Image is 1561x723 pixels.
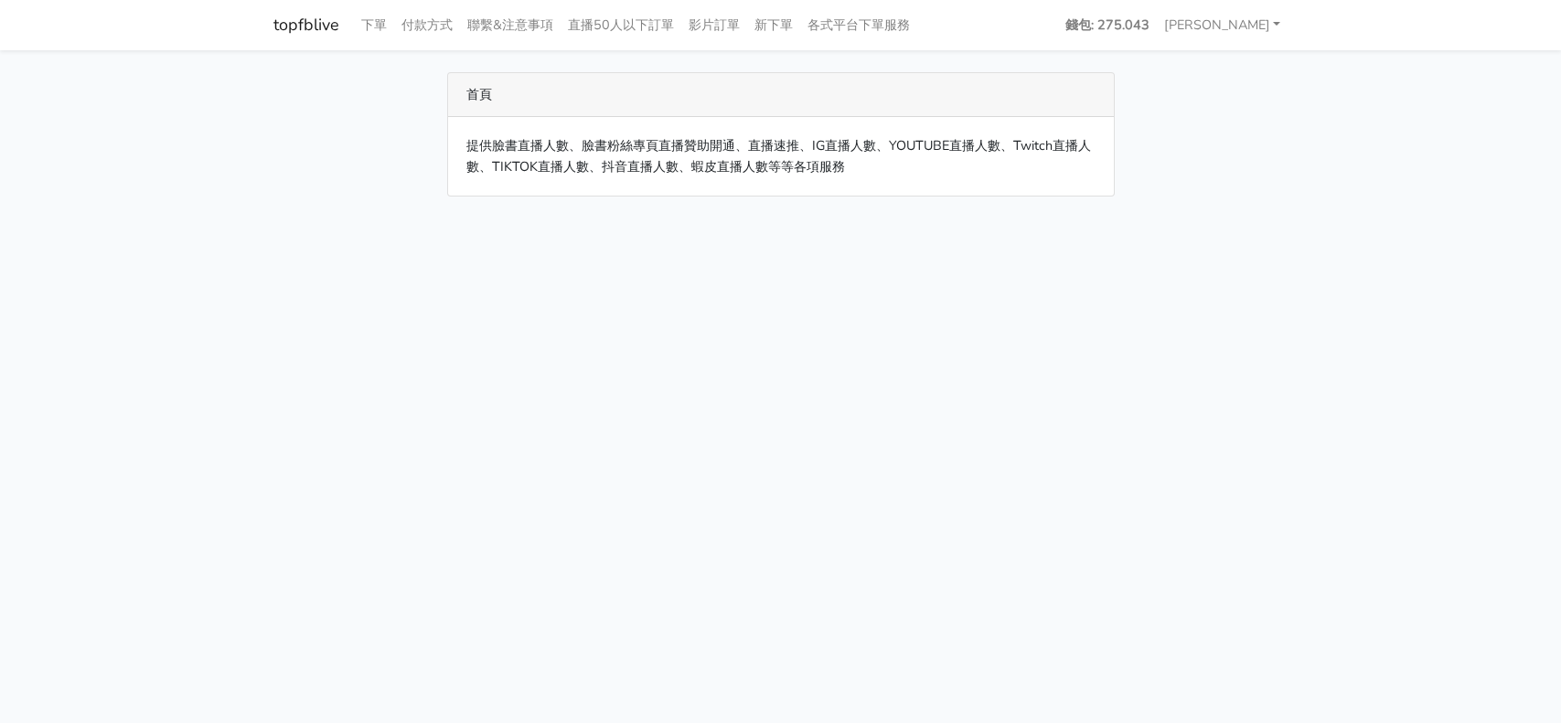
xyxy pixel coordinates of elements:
[448,117,1114,196] div: 提供臉書直播人數、臉書粉絲專頁直播贊助開通、直播速推、IG直播人數、YOUTUBE直播人數、Twitch直播人數、TIKTOK直播人數、抖音直播人數、蝦皮直播人數等等各項服務
[681,7,747,43] a: 影片訂單
[561,7,681,43] a: 直播50人以下訂單
[747,7,800,43] a: 新下單
[1065,16,1149,34] strong: 錢包: 275.043
[800,7,917,43] a: 各式平台下單服務
[273,7,339,43] a: topfblive
[1058,7,1157,43] a: 錢包: 275.043
[460,7,561,43] a: 聯繫&注意事項
[354,7,394,43] a: 下單
[1157,7,1288,43] a: [PERSON_NAME]
[448,73,1114,117] div: 首頁
[394,7,460,43] a: 付款方式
